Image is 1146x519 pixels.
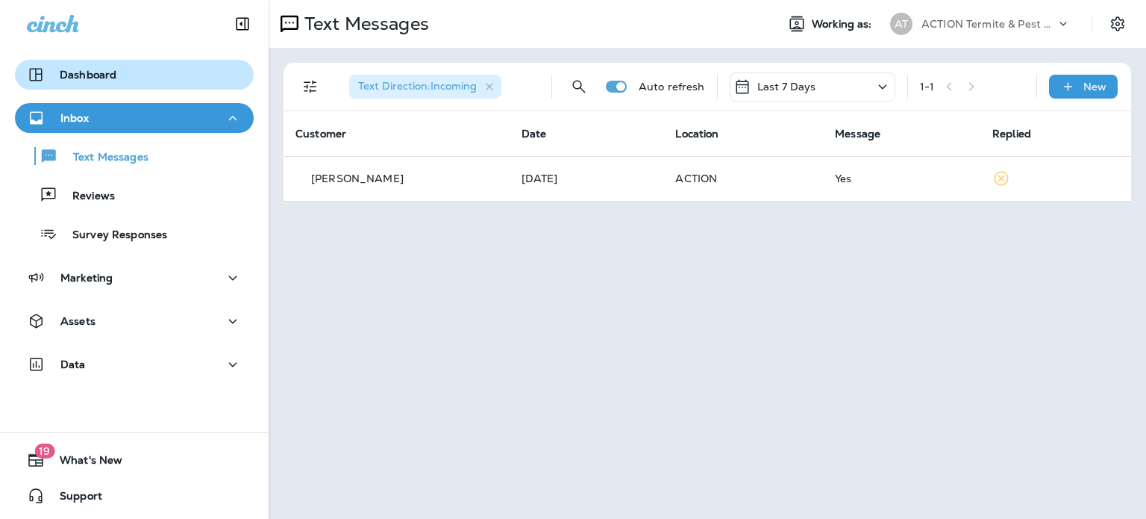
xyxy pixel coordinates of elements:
p: Data [60,358,86,370]
button: Collapse Sidebar [222,9,263,39]
p: New [1083,81,1106,93]
p: Reviews [57,190,115,204]
span: What's New [45,454,122,472]
span: Customer [295,127,346,140]
button: Data [15,349,254,379]
span: 19 [34,444,54,459]
p: Marketing [60,272,113,284]
button: Dashboard [15,60,254,90]
div: 1 - 1 [920,81,934,93]
button: Reviews [15,179,254,211]
button: Inbox [15,103,254,133]
div: AT [890,13,912,35]
button: 19What's New [15,445,254,475]
button: Search Messages [564,72,594,102]
span: Support [45,490,102,508]
p: Assets [60,315,95,327]
p: Dashboard [60,69,116,81]
button: Text Messages [15,140,254,172]
button: Settings [1104,10,1131,37]
p: [PERSON_NAME] [311,173,404,184]
p: Inbox [60,112,89,124]
button: Support [15,481,254,511]
span: Location [675,127,718,140]
p: ACTION Termite & Pest Control [921,18,1056,30]
span: Replied [992,127,1031,140]
span: Text Direction : Incoming [358,79,477,93]
p: Survey Responses [57,229,167,243]
p: Text Messages [58,151,148,165]
p: Text Messages [298,13,429,35]
button: Marketing [15,263,254,293]
span: Message [835,127,880,140]
span: Date [522,127,547,140]
p: Last 7 Days [757,81,816,93]
button: Filters [295,72,325,102]
button: Assets [15,306,254,336]
button: Survey Responses [15,218,254,249]
div: Text Direction:Incoming [349,75,501,99]
div: Yes [835,173,968,184]
span: Working as: [812,18,875,31]
p: Auto refresh [639,81,705,93]
p: Aug 28, 2025 03:13 PM [522,173,652,184]
span: ACTION [675,172,717,185]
